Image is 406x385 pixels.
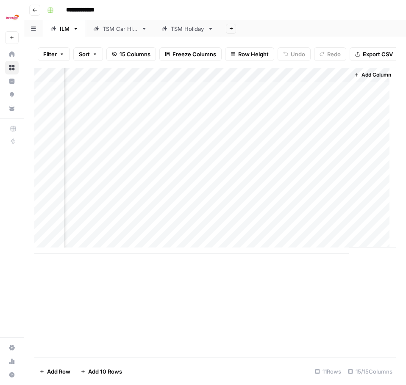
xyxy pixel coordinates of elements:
[314,47,346,61] button: Redo
[5,368,19,382] button: Help + Support
[238,50,269,58] span: Row Height
[5,7,19,28] button: Workspace: Ice Travel Group
[350,69,395,80] button: Add Column
[60,25,70,33] div: ILM
[350,47,398,61] button: Export CSV
[47,367,70,376] span: Add Row
[171,25,204,33] div: TSM Holiday
[291,50,305,58] span: Undo
[5,10,20,25] img: Ice Travel Group Logo
[5,74,19,88] a: Insights
[103,25,138,33] div: TSM Car Hire
[5,61,19,74] a: Browse
[75,365,127,378] button: Add 10 Rows
[5,102,19,115] a: Your Data
[362,71,391,79] span: Add Column
[88,367,122,376] span: Add 10 Rows
[34,365,75,378] button: Add Row
[73,47,103,61] button: Sort
[43,20,86,37] a: ILM
[79,50,90,58] span: Sort
[345,365,396,378] div: 15/15 Columns
[225,47,274,61] button: Row Height
[311,365,345,378] div: 11 Rows
[363,50,393,58] span: Export CSV
[172,50,216,58] span: Freeze Columns
[5,47,19,61] a: Home
[5,88,19,102] a: Opportunities
[5,341,19,355] a: Settings
[38,47,70,61] button: Filter
[106,47,156,61] button: 15 Columns
[278,47,311,61] button: Undo
[327,50,341,58] span: Redo
[86,20,154,37] a: TSM Car Hire
[159,47,222,61] button: Freeze Columns
[154,20,221,37] a: TSM Holiday
[43,50,57,58] span: Filter
[120,50,150,58] span: 15 Columns
[5,355,19,368] a: Usage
